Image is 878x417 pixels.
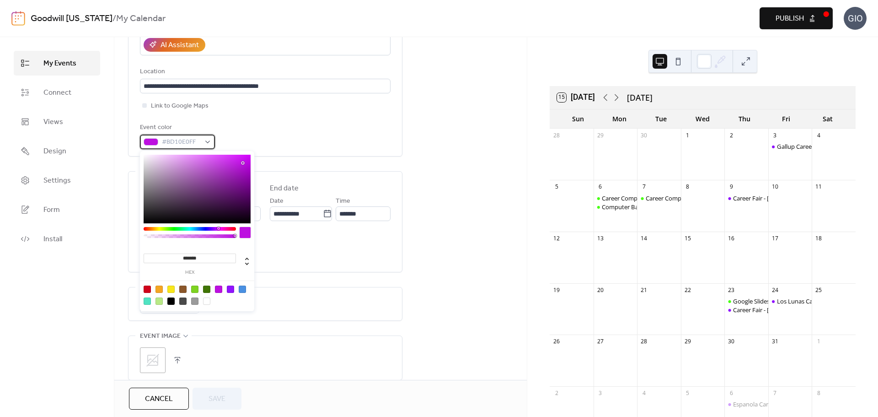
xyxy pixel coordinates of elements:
[14,109,100,134] a: Views
[640,235,648,243] div: 14
[733,194,826,202] div: Career Fair - [GEOGRAPHIC_DATA]
[728,131,735,139] div: 2
[640,338,648,346] div: 28
[815,389,823,397] div: 8
[728,338,735,346] div: 30
[724,306,768,314] div: Career Fair - Albuquerque
[640,131,648,139] div: 30
[771,389,779,397] div: 7
[815,235,823,243] div: 18
[553,286,561,294] div: 19
[728,235,735,243] div: 16
[270,183,299,194] div: End date
[646,194,754,202] div: Career Compass East: Resume/Applying
[596,389,604,397] div: 3
[14,168,100,193] a: Settings
[684,183,691,191] div: 8
[151,101,209,112] span: Link to Google Maps
[640,389,648,397] div: 4
[776,13,804,24] span: Publish
[777,142,825,151] div: Gallup Career Fair
[728,389,735,397] div: 6
[733,400,788,408] div: Espanola Career Fair
[14,139,100,163] a: Design
[684,338,691,346] div: 29
[594,194,637,202] div: Career Compass North: Career Exploration
[723,109,765,128] div: Thu
[596,286,604,294] div: 20
[144,286,151,293] div: #D0021B
[640,286,648,294] div: 21
[733,297,770,305] div: Google Slides
[43,58,76,69] span: My Events
[771,338,779,346] div: 31
[602,194,717,202] div: Career Compass North: Career Exploration
[684,131,691,139] div: 1
[768,142,812,151] div: Gallup Career Fair
[140,331,181,342] span: Event image
[161,40,199,51] div: AI Assistant
[771,286,779,294] div: 24
[640,183,648,191] div: 7
[728,286,735,294] div: 23
[815,338,823,346] div: 1
[596,131,604,139] div: 29
[239,286,246,293] div: #4A90E2
[336,196,350,207] span: Time
[815,183,823,191] div: 11
[553,389,561,397] div: 2
[602,203,648,211] div: Computer Basics
[31,10,112,27] a: Goodwill [US_STATE]
[760,7,833,29] button: Publish
[145,394,173,405] span: Cancel
[43,87,71,98] span: Connect
[140,347,166,373] div: ;
[14,51,100,76] a: My Events
[140,66,389,77] div: Location
[724,297,768,305] div: Google Slides
[807,109,848,128] div: Sat
[43,175,71,186] span: Settings
[43,205,60,216] span: Form
[599,109,640,128] div: Mon
[191,298,198,305] div: #9B9B9B
[144,298,151,305] div: #50E3C2
[167,298,175,305] div: #000000
[167,286,175,293] div: #F8E71C
[155,286,163,293] div: #F5A623
[768,297,812,305] div: Los Lunas Career Fair
[728,183,735,191] div: 9
[771,183,779,191] div: 10
[684,389,691,397] div: 5
[596,183,604,191] div: 6
[14,80,100,105] a: Connect
[144,270,236,275] label: hex
[553,235,561,243] div: 12
[557,109,599,128] div: Sun
[684,286,691,294] div: 22
[140,122,213,133] div: Event color
[179,298,187,305] div: #4A4A4A
[227,286,234,293] div: #9013FE
[682,109,723,128] div: Wed
[43,234,62,245] span: Install
[270,196,284,207] span: Date
[553,183,561,191] div: 5
[43,146,66,157] span: Design
[596,338,604,346] div: 27
[554,91,598,104] button: 15[DATE]
[553,338,561,346] div: 26
[112,10,116,27] b: /
[724,400,768,408] div: Espanola Career Fair
[627,92,653,103] div: [DATE]
[640,109,682,128] div: Tue
[162,137,200,148] span: #BD10E0FF
[14,197,100,222] a: Form
[14,227,100,251] a: Install
[144,38,205,52] button: AI Assistant
[815,286,823,294] div: 25
[637,194,681,202] div: Career Compass East: Resume/Applying
[179,286,187,293] div: #8B572A
[771,131,779,139] div: 3
[116,10,166,27] b: My Calendar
